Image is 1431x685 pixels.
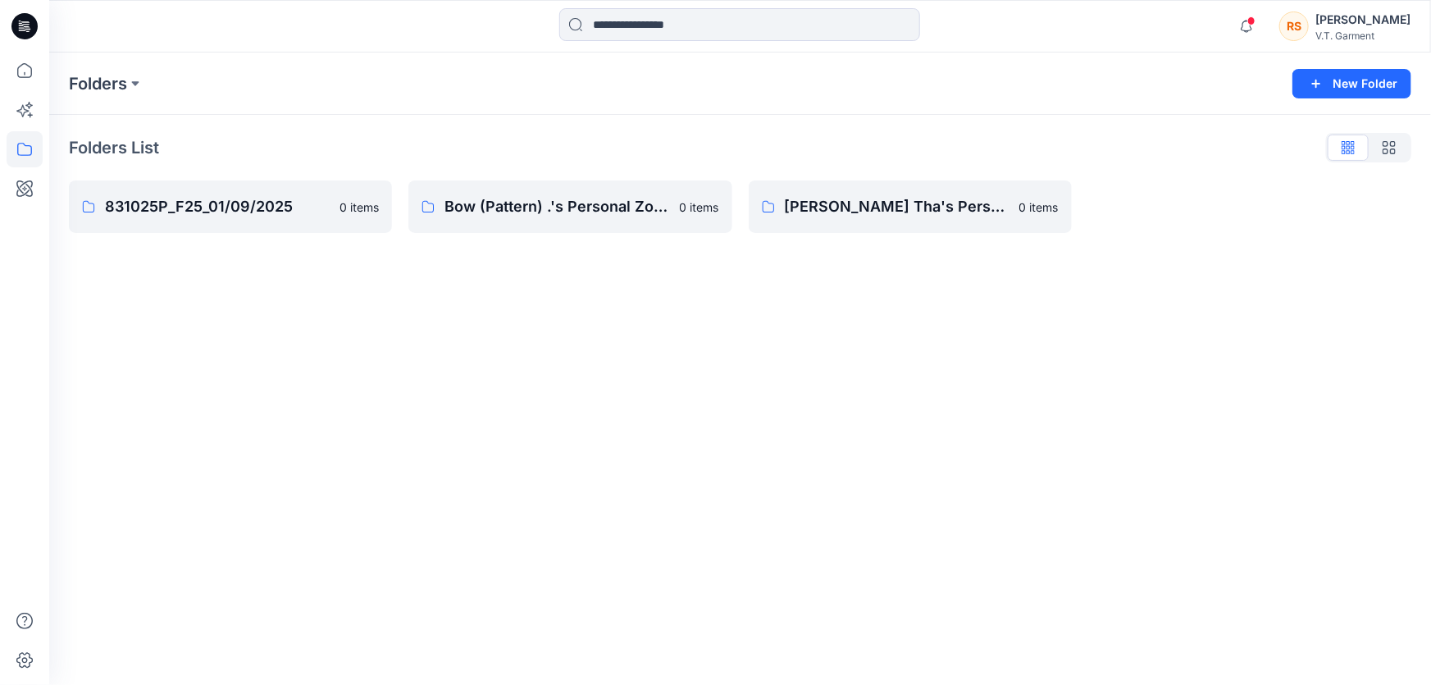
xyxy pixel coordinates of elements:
a: [PERSON_NAME] Tha's Personal Zone0 items [749,180,1072,233]
div: [PERSON_NAME] [1315,10,1410,30]
a: 831025P_F25_01/09/20250 items [69,180,392,233]
p: 831025P_F25_01/09/2025 [105,195,330,218]
a: Bow (Pattern) .'s Personal Zone0 items [408,180,731,233]
div: V.T. Garment [1315,30,1410,42]
p: Bow (Pattern) .'s Personal Zone [444,195,669,218]
button: New Folder [1292,69,1411,98]
p: 0 items [340,199,379,216]
a: Folders [69,72,127,95]
p: [PERSON_NAME] Tha's Personal Zone [785,195,1009,218]
div: RS [1279,11,1309,41]
p: Folders List [69,135,159,160]
p: 0 items [680,199,719,216]
p: 0 items [1019,199,1059,216]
